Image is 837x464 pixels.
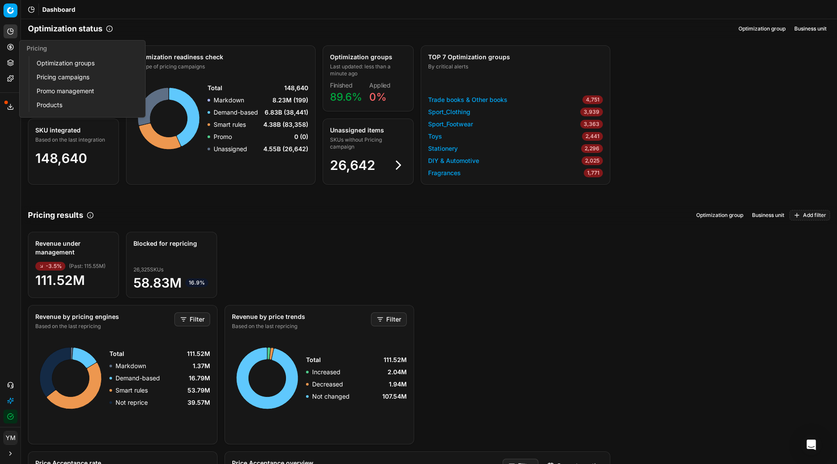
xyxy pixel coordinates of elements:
div: SKUs without Pricing campaign [330,136,405,150]
p: Not changed [312,392,350,401]
dt: Finished [330,82,362,88]
button: Filter [371,312,407,326]
a: Trade books & Other books [428,95,507,104]
div: Last updated: less than a minute ago [330,63,405,77]
span: 3,939 [580,108,603,116]
span: 89.6% [330,91,362,103]
p: Unassigned [214,145,247,153]
p: Markdown [116,362,146,370]
span: 39.57M [187,398,210,407]
a: Optimization groups [33,57,135,69]
div: Based on the last integration [35,136,110,143]
span: 26,642 [330,157,375,173]
a: Toys [428,132,442,141]
span: -3.5% [35,262,65,271]
p: Not reprice [116,398,148,407]
div: By type of pricing campaigns [133,63,306,70]
div: Optimization groups [330,53,405,61]
div: Revenue by price trends [232,312,369,321]
p: Increased [312,368,340,376]
nav: breadcrumb [42,5,75,14]
span: 4.55B (26,642) [263,145,308,153]
div: Blocked for repricing [133,239,208,248]
div: Unassigned items [330,126,405,135]
span: Pricing [27,44,47,52]
button: YM [3,431,17,445]
p: Promo [214,132,232,141]
span: 2,441 [582,132,603,141]
div: Open Intercom Messenger [801,434,822,455]
h2: Optimization status [28,23,102,35]
span: 53.79M [187,386,210,395]
span: 16.9% [185,278,208,287]
p: Markdown [214,96,244,105]
span: 8.23M (199) [272,96,308,105]
div: Based on the last repricing [35,323,173,330]
span: Total [306,356,321,364]
p: Demand-based [214,108,258,117]
span: 0% [369,91,387,103]
button: Business unit [791,24,830,34]
button: Add filter [789,210,830,220]
a: Fragrances [428,169,461,177]
a: Pricing campaigns [33,71,135,83]
span: 4,751 [582,95,603,104]
button: Filter [174,312,210,326]
span: 148,640 [284,84,308,92]
span: 4.38B (83,358) [263,120,308,129]
p: Decreased [312,380,343,389]
button: Optimization group [693,210,747,220]
span: 2,025 [582,156,603,165]
span: 111.52M [384,356,407,364]
span: 1.94M [389,380,407,389]
p: Smart rules [214,120,246,129]
span: 16.79M [189,374,210,383]
div: Revenue under management [35,239,110,257]
div: SKU integrated [35,126,110,135]
p: Smart rules [116,386,148,395]
span: 111.52M [187,349,210,358]
div: By critical alerts [428,63,601,70]
span: 148,640 [35,150,87,166]
p: Demand-based [116,374,160,383]
span: 6.83B (38,441) [265,108,308,117]
span: 1,771 [584,169,603,177]
span: 0 (0) [294,132,308,141]
span: 1.37M [193,362,210,370]
a: Products [33,99,135,111]
span: 2.04M [388,368,407,376]
span: 26,325 SKUs [133,266,163,273]
button: Optimization group [735,24,789,34]
span: Dashboard [42,5,75,14]
a: Stationery [428,144,458,153]
a: Sport_Footwear [428,120,473,129]
span: 107.54M [382,392,407,401]
span: 2,296 [581,144,603,153]
span: 58.83M [133,275,210,291]
span: YM [4,431,17,444]
button: Business unit [749,210,788,220]
span: 3,363 [580,120,603,129]
div: Based on the last repricing [232,323,369,330]
span: 111.52M [35,272,112,288]
a: Promo management [33,85,135,97]
span: ( Past : 115.55M ) [69,263,105,270]
dt: Applied [369,82,391,88]
h2: Pricing results [28,209,83,221]
a: DIY & Automotive [428,156,479,165]
div: Optimization readiness check [133,53,306,61]
div: TOP 7 Optimization groups [428,53,601,61]
span: Total [109,349,124,358]
div: Revenue by pricing engines [35,312,173,321]
span: Total [208,84,222,92]
a: Sport_Clothing [428,108,470,116]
